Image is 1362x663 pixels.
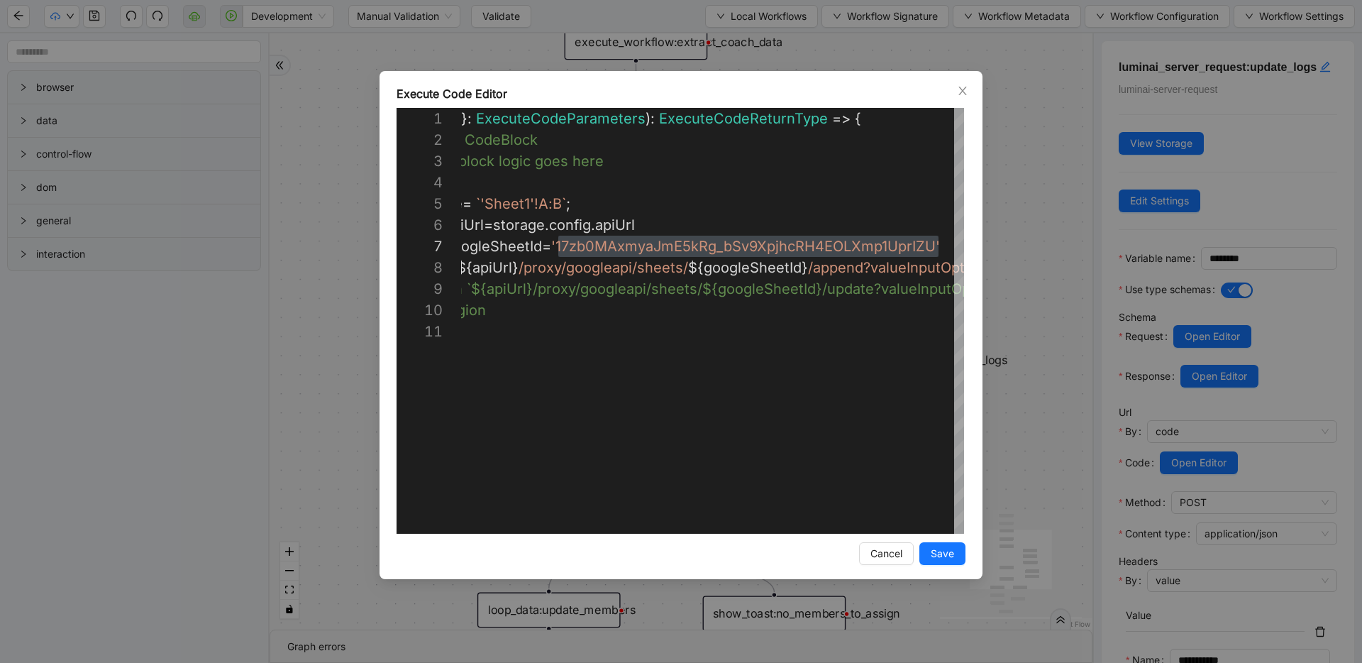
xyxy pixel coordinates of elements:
div: 9 [397,278,443,300]
span: { [855,110,861,127]
span: apiUrl [595,217,635,234]
span: }: [461,110,472,127]
span: apiUrl [444,217,484,234]
div: 6 [397,214,443,236]
span: storage [493,217,545,234]
span: ExecuteCodeReturnType [659,110,828,127]
div: 4 [397,172,443,193]
div: 1 [397,108,443,129]
button: Save [919,542,965,565]
span: ExecuteCodeParameters [476,110,646,127]
span: config [549,217,591,234]
div: 3 [397,150,443,172]
span: => [832,110,851,127]
div: 11 [397,321,443,342]
span: Cancel [870,546,902,561]
div: 7 [397,236,443,257]
span: googleSheetId [444,238,542,255]
span: = [484,217,493,234]
span: } [802,259,808,276]
span: = [463,195,472,212]
button: Close [955,83,970,99]
button: Cancel [859,542,914,565]
div: 10 [397,300,443,321]
span: '17zb0MAxmyaJmE5kRg_bSv9XpjhcRH4EOLXmp1UprIZU' [551,238,940,255]
span: `'Sheet1'!A:B` [476,195,566,212]
span: ${ [457,259,472,276]
span: googleSheetId [704,259,802,276]
span: = [542,238,551,255]
span: //#region CodeBlock [398,131,538,148]
span: ${ [688,259,704,276]
span: ; [566,195,570,212]
span: close [957,85,968,97]
span: // code block logic goes here [406,153,604,170]
span: // return `${apiUrl}/proxy/googleapi/sheets/${goog [406,280,752,297]
span: } [512,259,519,276]
div: 8 [397,257,443,278]
div: Execute Code Editor [397,85,965,102]
span: ): [646,110,655,127]
span: /append?valueInputOption=USER_ENTERED&range= [808,259,1161,276]
span: leSheetId}/update?valueInputOption=USER_ENTERED&ra [752,280,1137,297]
span: . [545,217,549,234]
span: /proxy/googleapi/sheets/ [519,259,688,276]
div: 5 [397,193,443,214]
span: apiUrl [472,259,512,276]
div: 2 [397,129,443,150]
span: . [591,217,595,234]
span: Save [931,546,954,561]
